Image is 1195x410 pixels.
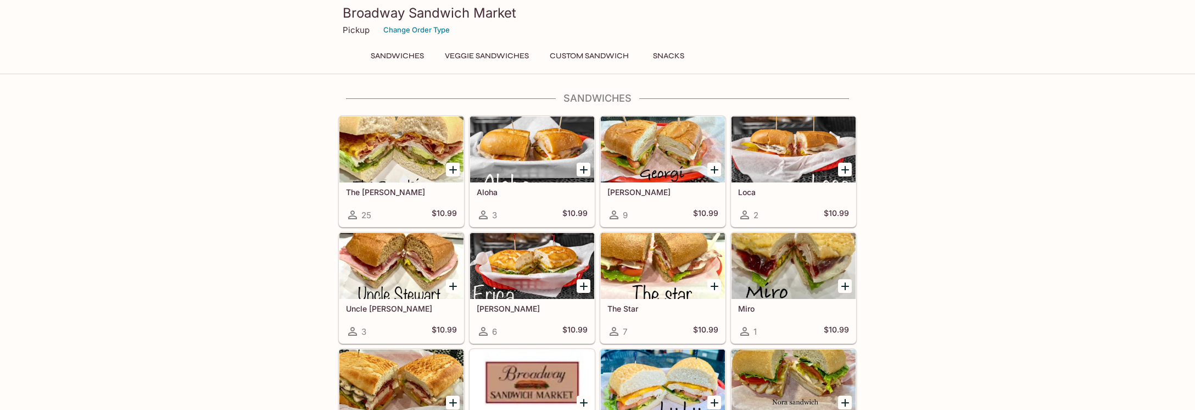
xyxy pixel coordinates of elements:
[577,163,590,176] button: Add Aloha
[731,232,856,343] a: Miro1$10.99
[731,233,856,299] div: Miro
[492,210,497,220] span: 3
[601,117,725,182] div: Georgi
[339,233,464,299] div: Uncle Stewart
[361,326,366,337] span: 3
[492,326,497,337] span: 6
[446,396,460,409] button: Add Robert G.
[738,304,849,313] h5: Miro
[707,396,721,409] button: Add Lu Lu
[838,279,852,293] button: Add Miro
[339,232,464,343] a: Uncle [PERSON_NAME]3$10.99
[346,304,457,313] h5: Uncle [PERSON_NAME]
[477,304,588,313] h5: [PERSON_NAME]
[644,48,693,64] button: Snacks
[439,48,535,64] button: Veggie Sandwiches
[731,116,856,227] a: Loca2$10.99
[693,325,718,338] h5: $10.99
[607,304,718,313] h5: The Star
[470,116,595,227] a: Aloha3$10.99
[446,279,460,293] button: Add Uncle Stewart
[446,163,460,176] button: Add The Snooki
[753,326,757,337] span: 1
[361,210,371,220] span: 25
[432,325,457,338] h5: $10.99
[738,187,849,197] h5: Loca
[607,187,718,197] h5: [PERSON_NAME]
[544,48,635,64] button: Custom Sandwich
[470,233,594,299] div: Erica
[623,326,627,337] span: 7
[339,116,464,227] a: The [PERSON_NAME]25$10.99
[707,279,721,293] button: Add The Star
[432,208,457,221] h5: $10.99
[346,187,457,197] h5: The [PERSON_NAME]
[600,116,725,227] a: [PERSON_NAME]9$10.99
[343,25,370,35] p: Pickup
[477,187,588,197] h5: Aloha
[577,396,590,409] button: Add Susa
[601,233,725,299] div: The Star
[470,117,594,182] div: Aloha
[824,208,849,221] h5: $10.99
[562,208,588,221] h5: $10.99
[343,4,852,21] h3: Broadway Sandwich Market
[623,210,628,220] span: 9
[577,279,590,293] button: Add Erica
[838,163,852,176] button: Add Loca
[731,117,856,182] div: Loca
[378,21,455,38] button: Change Order Type
[470,232,595,343] a: [PERSON_NAME]6$10.99
[600,232,725,343] a: The Star7$10.99
[339,117,464,182] div: The Snooki
[838,396,852,409] button: Add Nora
[693,208,718,221] h5: $10.99
[753,210,758,220] span: 2
[562,325,588,338] h5: $10.99
[338,92,857,104] h4: Sandwiches
[707,163,721,176] button: Add Georgi
[824,325,849,338] h5: $10.99
[365,48,430,64] button: Sandwiches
